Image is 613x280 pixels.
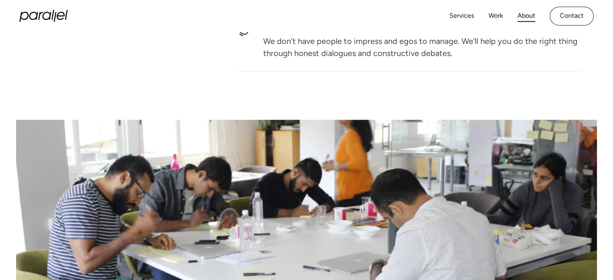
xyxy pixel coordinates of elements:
[19,10,68,22] a: home
[263,38,580,56] p: We don’t have people to impress and egos to manage. We’ll help you do the right thing through hon...
[550,6,594,25] a: Contact
[517,10,535,22] a: About
[488,10,503,22] a: Work
[449,10,474,22] a: Services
